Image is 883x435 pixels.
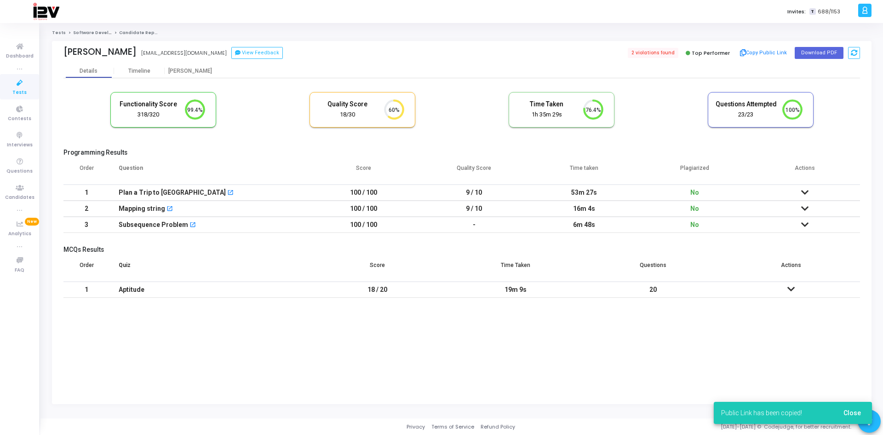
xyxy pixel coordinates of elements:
[7,141,33,149] span: Interviews
[119,201,165,216] div: Mapping string
[8,230,31,238] span: Analytics
[809,8,815,15] span: T
[690,189,699,196] span: No
[5,194,34,202] span: Candidates
[419,159,529,185] th: Quality Score
[6,168,33,175] span: Questions
[63,149,860,157] h5: Programming Results
[456,282,575,297] div: 19m 9s
[843,409,861,417] span: Close
[189,222,196,229] mat-icon: open_in_new
[787,8,806,16] label: Invites:
[8,115,31,123] span: Contests
[227,190,234,197] mat-icon: open_in_new
[309,201,419,217] td: 100 / 100
[818,8,840,16] span: 688/1153
[515,423,872,431] div: [DATE]-[DATE] © Codejudge, for better recruitment.
[715,110,777,119] div: 23/23
[109,159,309,185] th: Question
[447,256,585,282] th: Time Taken
[317,100,378,108] h5: Quality Score
[419,201,529,217] td: 9 / 10
[309,282,447,298] td: 18 / 20
[119,30,161,35] span: Candidate Report
[63,46,137,57] div: [PERSON_NAME]
[317,110,378,119] div: 18/30
[231,47,283,59] button: View Feedback
[692,49,730,57] span: Top Performer
[715,100,777,108] h5: Questions Attempted
[6,52,34,60] span: Dashboard
[309,185,419,201] td: 100 / 100
[481,423,515,431] a: Refund Policy
[33,2,59,21] img: logo
[63,246,860,254] h5: MCQs Results
[63,159,109,185] th: Order
[63,256,109,282] th: Order
[141,49,227,57] div: [EMAIL_ADDRESS][DOMAIN_NAME]
[721,408,802,418] span: Public Link has been copied!
[73,30,143,35] a: Software Developer - Fresher
[737,46,790,60] button: Copy Public Link
[431,423,474,431] a: Terms of Service
[63,282,109,298] td: 1
[52,30,66,35] a: Tests
[639,159,750,185] th: Plagiarized
[628,48,678,58] span: 2 violations found
[119,217,188,232] div: Subsequence Problem
[419,185,529,201] td: 9 / 10
[25,218,39,226] span: New
[690,221,699,228] span: No
[516,100,578,108] h5: Time Taken
[836,405,868,421] button: Close
[119,282,299,297] div: Aptitude
[63,217,109,233] td: 3
[309,217,419,233] td: 100 / 100
[690,205,699,212] span: No
[63,185,109,201] td: 1
[516,110,578,119] div: 1h 35m 29s
[419,217,529,233] td: -
[309,256,447,282] th: Score
[407,423,425,431] a: Privacy
[585,282,722,298] td: 20
[15,267,24,274] span: FAQ
[128,68,150,75] div: Timeline
[722,256,860,282] th: Actions
[585,256,722,282] th: Questions
[750,159,860,185] th: Actions
[12,89,27,97] span: Tests
[529,217,640,233] td: 6m 48s
[529,159,640,185] th: Time taken
[118,110,179,119] div: 318/320
[80,68,97,75] div: Details
[119,185,226,200] div: Plan a Trip to [GEOGRAPHIC_DATA]
[166,206,173,213] mat-icon: open_in_new
[63,201,109,217] td: 2
[52,30,872,36] nav: breadcrumb
[529,185,640,201] td: 53m 27s
[165,68,215,75] div: [PERSON_NAME]
[309,159,419,185] th: Score
[118,100,179,108] h5: Functionality Score
[795,47,843,59] button: Download PDF
[109,256,309,282] th: Quiz
[529,201,640,217] td: 16m 4s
